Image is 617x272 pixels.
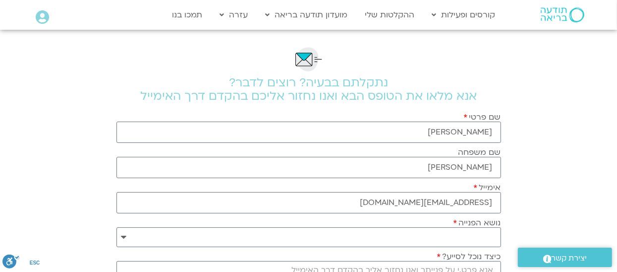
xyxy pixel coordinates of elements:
label: שם משפחה [458,148,501,157]
span: יצירת קשר [552,252,587,265]
input: אימייל [116,192,501,213]
input: שם פרטי [116,122,501,143]
a: ההקלטות שלי [360,5,420,24]
label: אימייל [473,183,501,192]
label: כיצד נוכל לסייע? [437,252,501,261]
label: שם פרטי [463,113,501,122]
a: יצירת קשר [518,248,612,267]
input: שם משפחה [116,157,501,178]
label: נושא הפנייה [453,218,501,227]
a: קורסים ופעילות [427,5,501,24]
a: מועדון תודעה בריאה [261,5,353,24]
a: עזרה [215,5,253,24]
h2: נתקלתם בבעיה? רוצים לדבר? אנא מלאו את הטופס הבא ואנו נחזור אליכם בהקדם דרך האימייל [116,76,501,103]
img: תודעה בריאה [541,7,584,22]
a: תמכו בנו [167,5,208,24]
